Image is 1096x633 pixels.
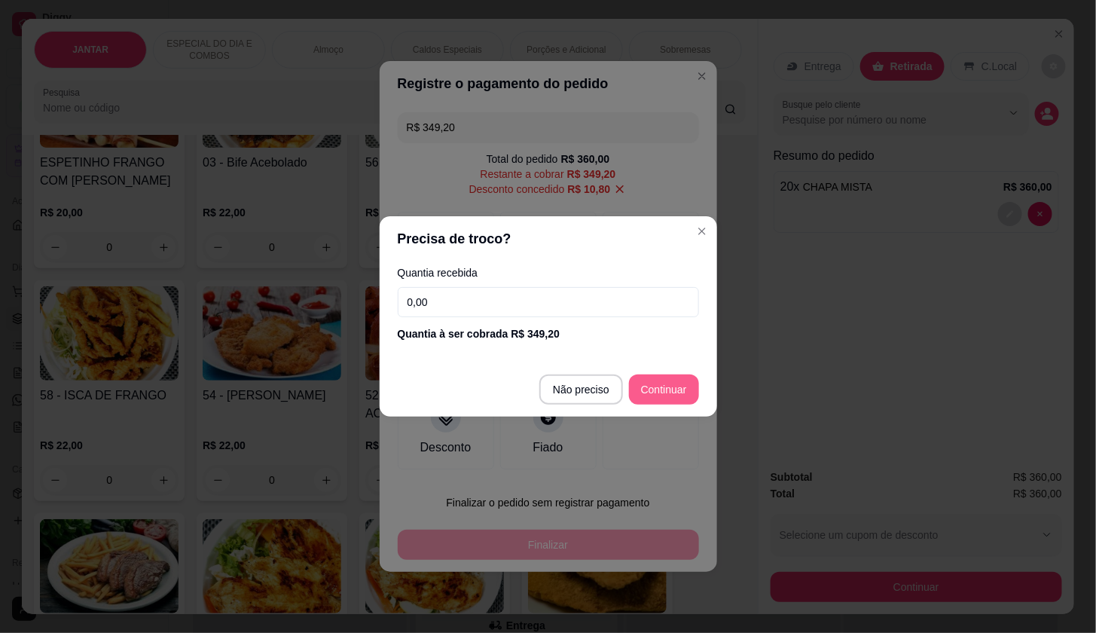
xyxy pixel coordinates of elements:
[398,326,699,341] div: Quantia à ser cobrada R$ 349,20
[539,375,623,405] button: Não preciso
[690,219,714,243] button: Close
[398,268,699,278] label: Quantia recebida
[629,375,699,405] button: Continuar
[380,216,717,261] header: Precisa de troco?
